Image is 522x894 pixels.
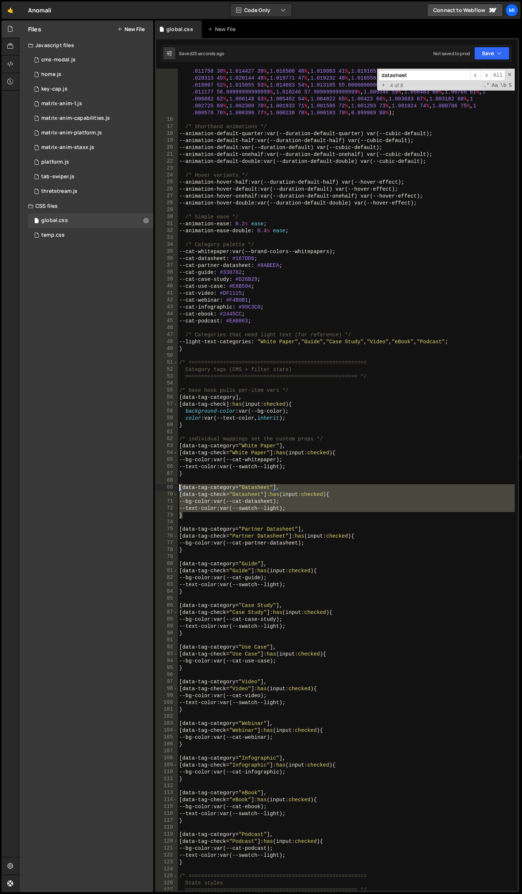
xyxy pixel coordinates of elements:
span: Toggle Replace mode [380,81,387,89]
a: 🤙 [1,1,19,19]
div: 79 [156,554,178,561]
div: 107 [156,748,178,755]
span: Alt-Enter [491,70,505,81]
div: 81 [156,568,178,574]
div: matrix-anim-staxx.js [41,144,94,151]
div: 59 [156,415,178,422]
div: matrix-anim-platform.js [41,130,102,136]
div: 24 [156,172,178,179]
div: 33 [156,234,178,241]
div: 66 [156,463,178,470]
div: 103 [156,720,178,727]
div: 69 [156,484,178,491]
div: matrix-anim-capabilities.js [41,115,110,122]
div: 78 [156,547,178,554]
div: 47 [156,332,178,339]
div: 89 [156,623,178,630]
div: 121 [156,845,178,852]
div: 57 [156,401,178,408]
div: 50 [156,352,178,359]
div: 15093/44547.js [28,126,153,140]
div: 74 [156,519,178,526]
div: 116 [156,810,178,817]
div: Not saved to prod [433,50,470,57]
div: 58 [156,408,178,415]
div: 52 [156,366,178,373]
div: 42 [156,297,178,304]
div: 32 [156,228,178,234]
div: 73 [156,512,178,519]
span: ​ [471,70,481,81]
div: 108 [156,755,178,762]
div: 115 [156,803,178,810]
div: Anomali [28,6,51,15]
div: 96 [156,672,178,679]
div: 18 [156,130,178,137]
div: 123 [156,859,178,866]
div: 124 [156,866,178,873]
div: 92 [156,644,178,651]
div: 98 [156,685,178,692]
div: 64 [156,450,178,456]
div: 83 [156,581,178,588]
div: 15093/43289.js [28,67,153,82]
div: 28 [156,200,178,207]
div: 62 [156,436,178,443]
div: 102 [156,713,178,720]
div: 60 [156,422,178,429]
div: 104 [156,727,178,734]
div: 85 [156,595,178,602]
div: 25 seconds ago [192,50,224,57]
div: 36 [156,255,178,262]
div: 125 [156,873,178,880]
div: 53 [156,373,178,380]
span: Search In Selection [508,82,513,89]
div: 109 [156,762,178,769]
div: 15093/42609.js [28,53,153,67]
div: 127 [156,887,178,894]
a: Mi [505,4,518,17]
div: 21 [156,151,178,158]
div: 90 [156,630,178,637]
div: 88 [156,616,178,623]
div: key-cap.js [41,86,68,92]
div: 22 [156,158,178,165]
div: 19 [156,137,178,144]
div: 31 [156,221,178,228]
div: 126 [156,880,178,887]
div: 41 [156,290,178,297]
div: 26 [156,186,178,193]
div: 112 [156,783,178,790]
div: 122 [156,852,178,859]
div: 15093/41680.css [28,228,156,242]
div: 65 [156,456,178,463]
div: 93 [156,651,178,658]
div: 15093/42555.js [28,184,153,199]
span: RegExp Search [483,82,490,89]
div: 44 [156,311,178,318]
div: 43 [156,304,178,311]
span: ​ [481,70,491,81]
div: 87 [156,609,178,616]
div: 110 [156,769,178,776]
div: 54 [156,380,178,387]
div: 105 [156,734,178,741]
div: 106 [156,741,178,748]
div: 118 [156,824,178,831]
div: 97 [156,679,178,685]
div: matrix-anim-1.js [41,100,82,107]
span: CaseSensitive Search [491,82,499,89]
div: 37 [156,262,178,269]
div: 15093/44560.js [28,140,153,155]
div: 67 [156,470,178,477]
div: 20 [156,144,178,151]
div: 70 [156,491,178,498]
div: 15093/44024.js [28,155,153,169]
span: 4 of 8 [387,82,406,89]
div: CSS files [19,199,153,213]
div: 15 [156,26,178,116]
div: 101 [156,706,178,713]
button: Code Only [230,4,292,17]
div: 38 [156,269,178,276]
